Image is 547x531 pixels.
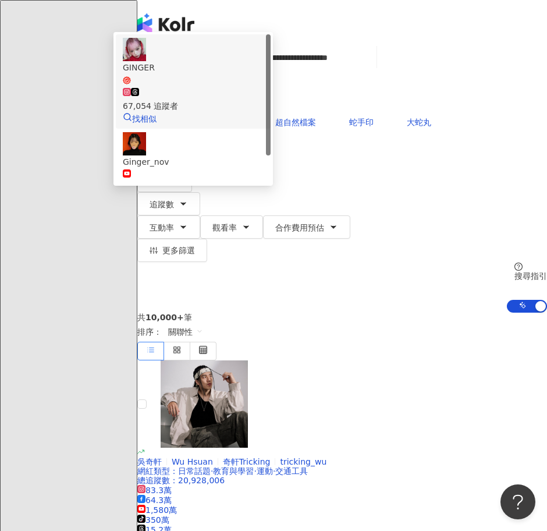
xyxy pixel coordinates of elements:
span: 觀看率 [212,223,237,232]
span: question-circle [514,263,523,271]
span: Wu Hsuan [172,457,213,466]
span: tricking_wu [280,457,326,466]
div: 2,880 追蹤者 [123,181,264,194]
span: 找相似 [132,114,157,123]
div: 搜尋指引 [514,271,547,281]
span: · [273,466,275,476]
span: 教育與學習 [213,466,254,476]
span: 更多篩選 [162,246,195,255]
span: 83.3萬 [137,486,172,495]
button: 觀看率 [200,215,263,239]
div: 總追蹤數 ： 20,928,006 [137,476,547,485]
div: 67,054 追蹤者 [123,100,264,112]
span: 奇軒Tricking [223,457,271,466]
button: 合作費用預估 [263,215,350,239]
span: 合作費用預估 [275,223,324,232]
span: 350萬 [137,515,169,525]
span: 運動 [257,466,273,476]
span: 吳奇軒 [137,457,162,466]
span: 日常話題 [178,466,211,476]
button: 互動率 [137,215,200,239]
span: · [254,466,256,476]
button: 追蹤數 [137,192,200,215]
button: 超自然檔案 [263,111,328,134]
img: logo [137,13,194,34]
button: 更多篩選 [137,239,207,262]
img: KOL Avatar [123,38,146,61]
span: 超自然檔案 [275,118,316,127]
div: 共 筆 [137,313,547,322]
span: 大蛇丸 [407,118,431,127]
div: Ginger_nov [123,155,264,168]
div: 台灣 [137,78,547,87]
span: 互動率 [150,223,174,232]
div: 網紅類型 ： [137,466,547,476]
span: 1,580萬 [137,505,177,515]
span: 交通工具 [275,466,308,476]
div: 排序： [137,322,547,342]
img: KOL Avatar [161,360,248,448]
span: 關聯性 [168,323,203,341]
button: 蛇手印 [337,111,386,134]
a: 找相似 [123,114,157,123]
div: GINGER [123,61,264,74]
span: 64.3萬 [137,495,172,505]
span: 蛇手印 [349,118,374,127]
img: KOL Avatar [123,132,146,155]
iframe: Help Scout Beacon - Open [500,484,535,519]
span: 10,000+ [145,313,184,322]
span: · [211,466,213,476]
span: 追蹤數 [150,200,174,209]
button: 大蛇丸 [395,111,443,134]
